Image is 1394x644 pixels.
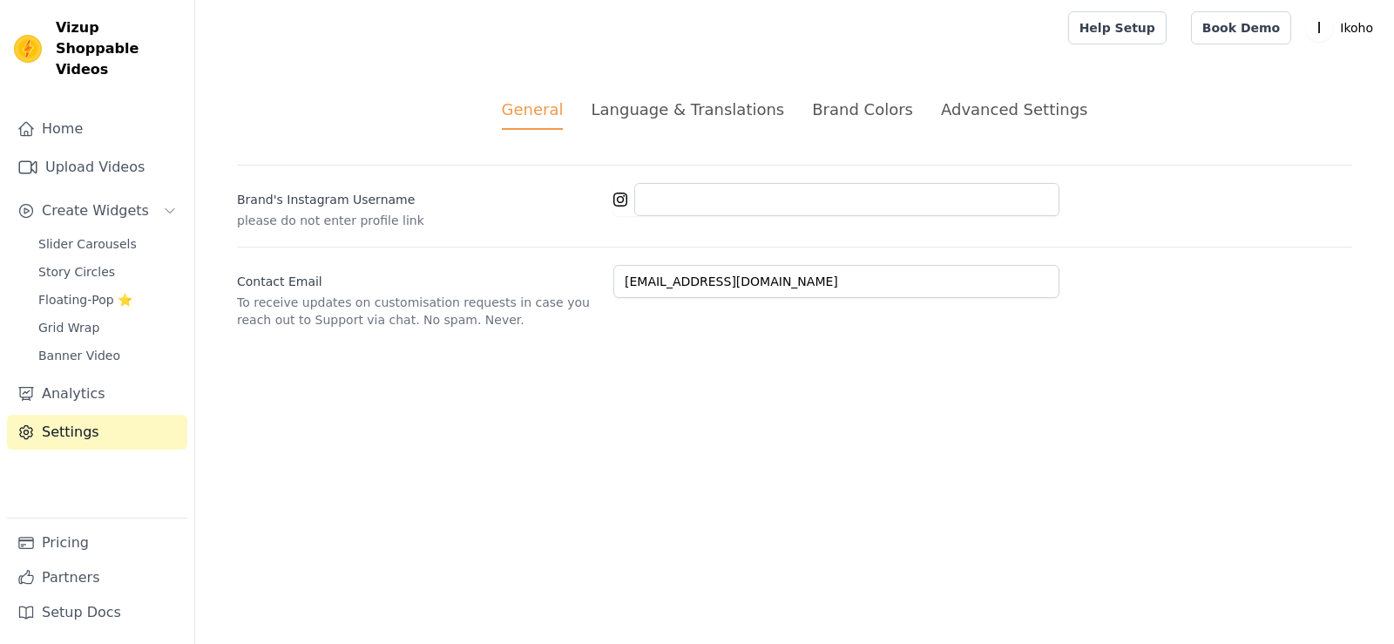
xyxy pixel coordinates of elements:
[1317,19,1322,37] text: I
[28,315,187,340] a: Grid Wrap
[7,112,187,146] a: Home
[38,291,132,308] span: Floating-Pop ⭐
[502,98,564,130] div: General
[14,35,42,63] img: Vizup
[38,347,120,364] span: Banner Video
[237,266,599,290] label: Contact Email
[38,263,115,281] span: Story Circles
[28,288,187,312] a: Floating-Pop ⭐
[7,560,187,595] a: Partners
[38,319,99,336] span: Grid Wrap
[56,17,180,80] span: Vizup Shoppable Videos
[28,232,187,256] a: Slider Carousels
[7,415,187,450] a: Settings
[941,98,1087,121] div: Advanced Settings
[1305,12,1380,44] button: I Ikoho
[237,212,599,229] p: please do not enter profile link
[28,343,187,368] a: Banner Video
[1191,11,1291,44] a: Book Demo
[38,235,137,253] span: Slider Carousels
[7,595,187,630] a: Setup Docs
[7,193,187,228] button: Create Widgets
[7,150,187,185] a: Upload Videos
[812,98,913,121] div: Brand Colors
[237,294,599,329] p: To receive updates on customisation requests in case you reach out to Support via chat. No spam. ...
[591,98,784,121] div: Language & Translations
[237,184,599,208] label: Brand's Instagram Username
[1068,11,1167,44] a: Help Setup
[42,200,149,221] span: Create Widgets
[28,260,187,284] a: Story Circles
[7,525,187,560] a: Pricing
[7,376,187,411] a: Analytics
[1333,12,1380,44] p: Ikoho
